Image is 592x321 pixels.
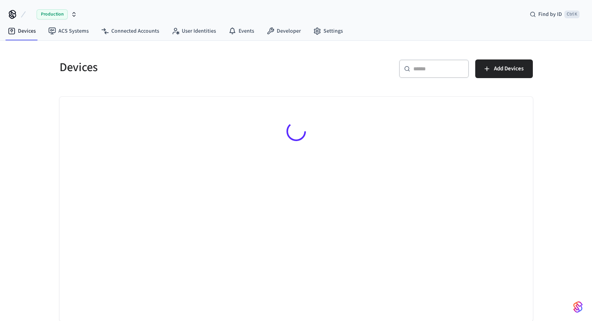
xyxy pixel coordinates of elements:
[2,24,42,38] a: Devices
[165,24,222,38] a: User Identities
[307,24,349,38] a: Settings
[475,59,533,78] button: Add Devices
[37,9,68,19] span: Production
[222,24,260,38] a: Events
[95,24,165,38] a: Connected Accounts
[538,10,562,18] span: Find by ID
[494,64,523,74] span: Add Devices
[573,301,583,313] img: SeamLogoGradient.69752ec5.svg
[60,59,292,75] h5: Devices
[42,24,95,38] a: ACS Systems
[523,7,586,21] div: Find by IDCtrl K
[564,10,580,18] span: Ctrl K
[260,24,307,38] a: Developer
